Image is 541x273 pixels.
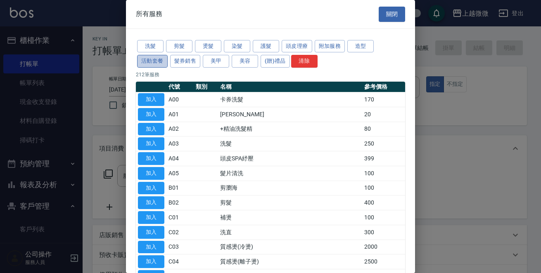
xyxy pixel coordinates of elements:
[218,82,362,92] th: 名稱
[218,195,362,210] td: 剪髮
[166,136,194,151] td: A03
[362,122,405,136] td: 80
[138,108,164,121] button: 加入
[166,82,194,92] th: 代號
[166,122,194,136] td: A02
[138,93,164,106] button: 加入
[362,181,405,195] td: 100
[315,40,345,53] button: 附加服務
[224,40,250,53] button: 染髮
[291,55,318,68] button: 清除
[166,225,194,240] td: C02
[137,55,168,68] button: 活動套餐
[136,71,405,78] p: 212 筆服務
[218,151,362,166] td: 頭皮SPA紓壓
[138,196,164,209] button: 加入
[138,167,164,180] button: 加入
[136,10,162,18] span: 所有服務
[218,240,362,254] td: 質感燙(冷燙)
[166,254,194,269] td: C04
[166,210,194,225] td: C01
[362,82,405,92] th: 參考價格
[166,151,194,166] td: A04
[218,92,362,107] td: 卡券洗髮
[362,166,405,181] td: 100
[362,210,405,225] td: 100
[194,82,218,92] th: 類別
[362,151,405,166] td: 399
[218,181,362,195] td: 剪瀏海
[379,7,405,22] button: 關閉
[166,195,194,210] td: B02
[362,195,405,210] td: 400
[138,137,164,150] button: 加入
[166,107,194,122] td: A01
[362,136,405,151] td: 250
[218,254,362,269] td: 質感燙(離子燙)
[218,225,362,240] td: 洗直
[203,55,229,68] button: 美甲
[138,152,164,165] button: 加入
[232,55,258,68] button: 美容
[282,40,312,53] button: 頭皮理療
[170,55,201,68] button: 髮券銷售
[137,40,164,53] button: 洗髮
[218,122,362,136] td: +精油洗髮精
[138,255,164,268] button: 加入
[166,240,194,254] td: C03
[218,166,362,181] td: 髮片清洗
[138,182,164,195] button: 加入
[362,240,405,254] td: 2000
[195,40,221,53] button: 燙髮
[218,107,362,122] td: [PERSON_NAME]
[253,40,279,53] button: 護髮
[362,107,405,122] td: 20
[138,211,164,224] button: 加入
[261,55,290,68] button: (贈)禮品
[138,123,164,136] button: 加入
[362,225,405,240] td: 300
[166,40,192,53] button: 剪髮
[166,166,194,181] td: A05
[138,241,164,254] button: 加入
[166,181,194,195] td: B01
[362,92,405,107] td: 170
[347,40,374,53] button: 造型
[138,226,164,239] button: 加入
[218,136,362,151] td: 洗髮
[218,210,362,225] td: 補燙
[166,92,194,107] td: A00
[362,254,405,269] td: 2500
